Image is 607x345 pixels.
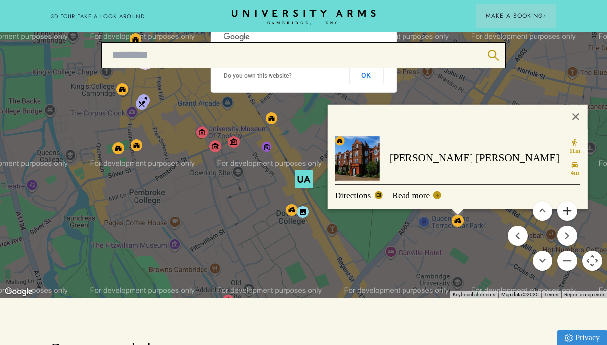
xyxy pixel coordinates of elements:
img: Privacy [565,334,573,342]
span: 11m [569,147,580,156]
img: image-3ac44e25772d8e5a1737a675dfd4694d70a7ec74-3872x2592-jpg [335,136,379,181]
a: 3D TOUR:TAKE A LOOK AROUND [51,12,145,21]
button: Map camera controls [582,251,602,271]
span: Map data ©2025 [501,292,539,297]
span: Directions [335,188,371,202]
button: Move up [533,201,552,221]
a: image-0bd0b0a8cf205e5c1adba8ff57769922cab6faa8-24x24-svg image-3ac44e25772d8e5a1737a675dfd4694d70... [335,136,580,181]
button: Move left [508,226,528,246]
a: Report a map error [564,292,604,297]
a: Open this area in Google Maps (opens a new window) [2,285,35,298]
a: Terms (opens in new tab) [544,292,558,297]
a: Home [232,10,376,25]
button: Make a BookingArrow icon [476,4,556,28]
button: OK [349,67,383,84]
a: Directions [335,188,382,202]
span: Make a Booking [486,11,546,20]
span: 4m [570,169,579,178]
img: Google [2,285,35,298]
h3: [PERSON_NAME] [PERSON_NAME] [389,150,559,167]
button: Zoom out [557,251,577,271]
a: Do you own this website? [224,72,292,79]
button: Keyboard shortcuts [453,291,495,298]
button: Zoom in [557,201,577,221]
a: Read more [392,188,441,202]
span: Read more [392,188,430,202]
a: Privacy [557,330,607,345]
button: Close [564,105,588,129]
img: Arrow icon [543,14,546,18]
button: Move down [533,251,552,271]
button: Move right [557,226,577,246]
img: image-0bd0b0a8cf205e5c1adba8ff57769922cab6faa8-24x24-svg [335,136,344,146]
button: Search [482,43,505,67]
